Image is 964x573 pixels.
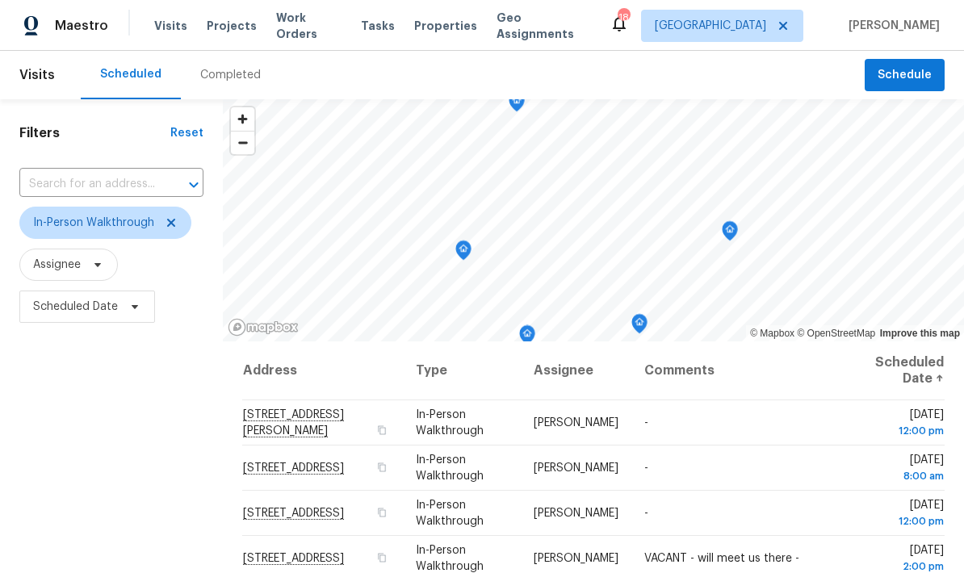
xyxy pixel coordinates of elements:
button: Schedule [865,59,945,92]
span: [GEOGRAPHIC_DATA] [655,18,766,34]
span: In-Person Walkthrough [416,545,484,572]
span: [PERSON_NAME] [534,553,618,564]
a: Improve this map [880,328,960,339]
span: VACANT - will meet us there - [644,553,799,564]
div: Map marker [631,314,648,339]
span: Tasks [361,20,395,31]
button: Copy Address [375,423,390,437]
span: Work Orders [276,10,342,42]
span: [DATE] [855,500,944,529]
span: [PERSON_NAME] [842,18,940,34]
th: Assignee [521,341,631,400]
span: [PERSON_NAME] [534,462,618,474]
a: Mapbox [750,328,794,339]
input: Search for an address... [19,172,158,197]
span: Visits [19,57,55,93]
button: Zoom in [231,107,254,131]
div: 8:00 am [855,468,944,484]
span: - [644,462,648,474]
span: [DATE] [855,409,944,439]
th: Comments [631,341,842,400]
span: - [644,417,648,429]
span: Visits [154,18,187,34]
button: Copy Address [375,460,390,475]
button: Zoom out [231,131,254,154]
span: [PERSON_NAME] [534,417,618,429]
div: 18 [618,10,629,26]
div: 12:00 pm [855,423,944,439]
span: Schedule [878,65,932,86]
span: Zoom out [231,132,254,154]
div: Map marker [455,240,472,266]
span: - [644,508,648,519]
a: OpenStreetMap [797,328,875,339]
span: In-Person Walkthrough [33,215,154,231]
a: Mapbox homepage [228,318,299,337]
div: Map marker [509,92,525,117]
span: Properties [414,18,477,34]
button: Copy Address [375,550,390,565]
div: Reset [170,125,203,141]
button: Copy Address [375,505,390,520]
th: Type [403,341,521,400]
div: Map marker [519,325,535,350]
div: 12:00 pm [855,513,944,529]
button: Open [182,174,205,196]
span: [PERSON_NAME] [534,508,618,519]
div: Completed [200,67,261,83]
div: Scheduled [100,66,161,82]
span: Geo Assignments [497,10,590,42]
span: In-Person Walkthrough [416,454,484,482]
span: In-Person Walkthrough [416,409,484,437]
span: Projects [207,18,257,34]
span: [DATE] [855,454,944,484]
span: Scheduled Date [33,299,118,315]
div: Map marker [722,221,738,246]
th: Scheduled Date ↑ [842,341,945,400]
span: Assignee [33,257,81,273]
span: In-Person Walkthrough [416,500,484,527]
th: Address [242,341,402,400]
h1: Filters [19,125,170,141]
span: Maestro [55,18,108,34]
